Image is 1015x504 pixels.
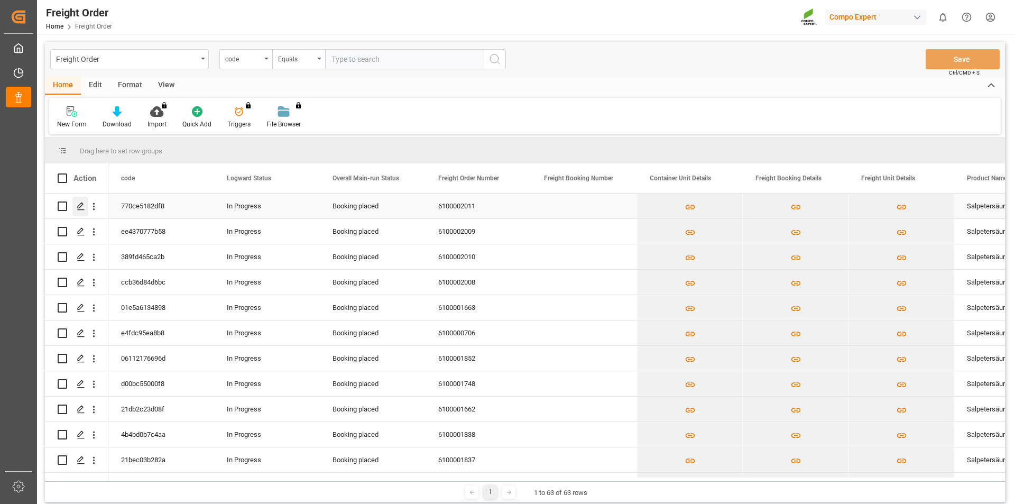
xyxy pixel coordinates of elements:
div: 6100001748 [426,371,531,396]
span: Freight Unit Details [861,175,915,182]
span: Freight Order Number [438,175,499,182]
div: 6100002009 [426,219,531,244]
div: Booking placed [333,346,413,371]
div: Equals [278,52,314,64]
div: In Progress [227,296,307,320]
div: e01689f79c5f [108,473,214,498]
div: Booking placed [333,296,413,320]
div: In Progress [227,194,307,218]
div: Press SPACE to select this row. [45,397,108,422]
div: 4b4bd0b7c4aa [108,422,214,447]
div: 6100002008 [426,270,531,295]
div: Press SPACE to select this row. [45,371,108,397]
div: d00bc55000f8 [108,371,214,396]
div: In Progress [227,219,307,244]
div: Press SPACE to select this row. [45,473,108,498]
div: In Progress [227,448,307,472]
div: Booking placed [333,270,413,295]
div: Edit [81,77,110,95]
div: 6100001662 [426,397,531,421]
div: 6100001663 [426,295,531,320]
div: 6100002011 [426,194,531,218]
div: 6100000706 [426,320,531,345]
div: 1 to 63 of 63 rows [534,488,587,498]
div: In Progress [227,397,307,421]
div: Press SPACE to select this row. [45,422,108,447]
div: Press SPACE to select this row. [45,447,108,473]
span: Freight Booking Details [755,175,822,182]
div: Booking placed [333,194,413,218]
div: 389fd465ca2b [108,244,214,269]
button: search button [484,49,506,69]
div: Freight Order [56,52,197,65]
div: Press SPACE to select this row. [45,295,108,320]
div: Press SPACE to select this row. [45,320,108,346]
div: Booking placed [333,448,413,472]
div: ee4370777b58 [108,219,214,244]
div: Download [103,120,132,129]
div: New Form [57,120,87,129]
div: Format [110,77,150,95]
button: open menu [50,49,209,69]
div: Booking placed [333,321,413,345]
div: Compo Expert [825,10,927,25]
div: Action [73,173,96,183]
div: 01e5a6134898 [108,295,214,320]
button: Help Center [955,5,979,29]
div: e4fdc95ea8b8 [108,320,214,345]
input: Type to search [325,49,484,69]
a: Home [46,23,63,30]
div: 6100002010 [426,244,531,269]
button: open menu [219,49,272,69]
div: Press SPACE to select this row. [45,219,108,244]
button: Compo Expert [825,7,931,27]
span: Freight Booking Number [544,175,613,182]
div: ccb36d84d6bc [108,270,214,295]
div: 6100001836 [426,473,531,498]
div: In Progress [227,423,307,447]
button: show 0 new notifications [931,5,955,29]
div: Freight Order [46,5,112,21]
span: Ctrl/CMD + S [949,69,980,77]
div: View [150,77,182,95]
div: 21db2c23d08f [108,397,214,421]
div: Booking placed [333,372,413,396]
div: Booking placed [333,473,413,498]
div: In Progress [227,372,307,396]
span: Logward Status [227,175,271,182]
div: 06112176696d [108,346,214,371]
span: Product Names [967,175,1010,182]
button: open menu [272,49,325,69]
div: 6100001852 [426,346,531,371]
div: code [225,52,261,64]
div: Home [45,77,81,95]
div: Quick Add [182,120,211,129]
span: Drag here to set row groups [80,147,162,155]
div: Booking placed [333,245,413,269]
div: In Progress [227,245,307,269]
div: Booking placed [333,219,413,244]
div: 6100001837 [426,447,531,472]
div: Press SPACE to select this row. [45,244,108,270]
div: In Progress [227,473,307,498]
div: 6100001838 [426,422,531,447]
div: Press SPACE to select this row. [45,194,108,219]
span: Overall Main-run Status [333,175,399,182]
div: In Progress [227,270,307,295]
div: In Progress [227,321,307,345]
div: Press SPACE to select this row. [45,270,108,295]
div: 770ce5182df8 [108,194,214,218]
div: 1 [484,485,497,499]
span: code [121,175,135,182]
img: Screenshot%202023-09-29%20at%2010.02.21.png_1712312052.png [801,8,818,26]
div: 21bec03b282a [108,447,214,472]
div: Booking placed [333,423,413,447]
button: Save [926,49,1000,69]
div: Booking placed [333,397,413,421]
div: Press SPACE to select this row. [45,346,108,371]
span: Container Unit Details [650,175,711,182]
div: In Progress [227,346,307,371]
